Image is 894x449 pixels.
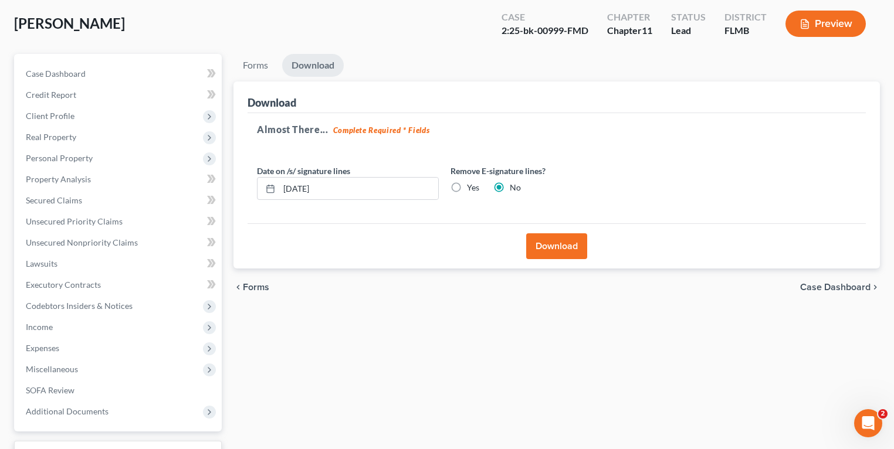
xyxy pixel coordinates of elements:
span: Codebtors Insiders & Notices [26,301,133,311]
div: Status [671,11,706,24]
iframe: Intercom live chat [854,409,882,437]
span: 2 [878,409,888,419]
a: Unsecured Nonpriority Claims [16,232,222,253]
span: Case Dashboard [26,69,86,79]
div: Lead [671,24,706,38]
label: Date on /s/ signature lines [257,165,350,177]
span: Forms [243,283,269,292]
span: Income [26,322,53,332]
div: 2:25-bk-00999-FMD [502,24,588,38]
label: Yes [467,182,479,193]
div: Download [248,96,296,110]
a: Case Dashboard [16,63,222,84]
a: SOFA Review [16,380,222,401]
span: Additional Documents [26,406,109,416]
span: SOFA Review [26,385,74,395]
a: Forms [233,54,277,77]
span: Real Property [26,132,76,142]
div: Chapter [607,24,652,38]
span: Personal Property [26,153,93,163]
span: Unsecured Priority Claims [26,216,123,226]
a: Credit Report [16,84,222,106]
div: Chapter [607,11,652,24]
a: Property Analysis [16,169,222,190]
button: chevron_left Forms [233,283,285,292]
button: Download [526,233,587,259]
div: FLMB [724,24,767,38]
div: District [724,11,767,24]
span: [PERSON_NAME] [14,15,125,32]
a: Executory Contracts [16,274,222,295]
button: Preview [785,11,866,37]
label: No [510,182,521,193]
span: Case Dashboard [800,283,871,292]
a: Lawsuits [16,253,222,274]
h5: Almost There... [257,123,856,137]
span: Lawsuits [26,258,57,268]
a: Unsecured Priority Claims [16,211,222,232]
a: Case Dashboard chevron_right [800,283,880,292]
a: Secured Claims [16,190,222,211]
span: Credit Report [26,90,76,100]
a: Download [282,54,344,77]
i: chevron_left [233,283,243,292]
input: MM/DD/YYYY [279,178,438,200]
span: Secured Claims [26,195,82,205]
i: chevron_right [871,283,880,292]
span: Expenses [26,343,59,353]
span: Property Analysis [26,174,91,184]
label: Remove E-signature lines? [451,165,632,177]
span: Executory Contracts [26,280,101,290]
div: Case [502,11,588,24]
span: Unsecured Nonpriority Claims [26,237,138,247]
span: 11 [642,25,652,36]
strong: Complete Required * Fields [333,125,430,135]
span: Miscellaneous [26,364,78,374]
span: Client Profile [26,111,74,121]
